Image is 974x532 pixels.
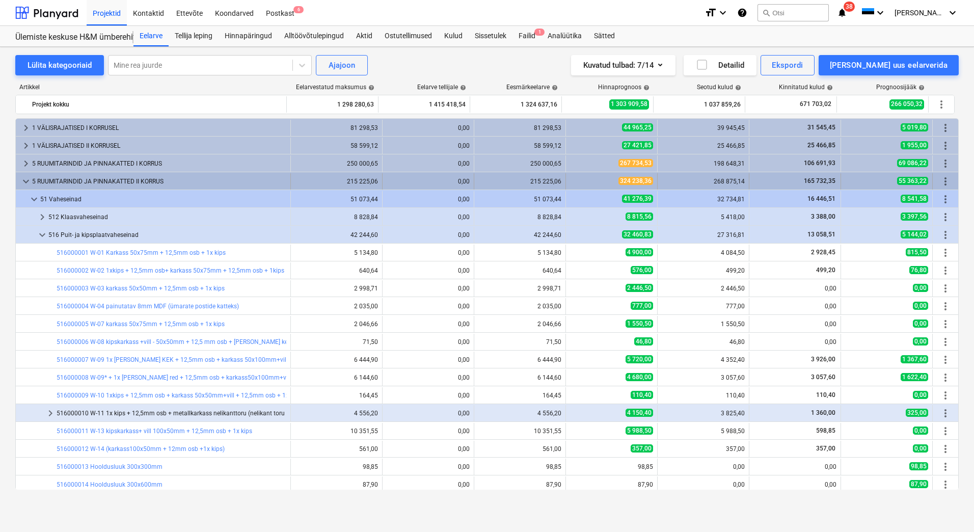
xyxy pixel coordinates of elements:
div: 3 825,40 [662,410,745,417]
span: 0,00 [913,444,928,453]
div: 10 351,55 [295,428,378,435]
div: Artikkel [15,84,287,91]
span: Rohkem tegevusi [939,371,952,384]
a: Failid1 [512,26,542,46]
div: 6 144,60 [295,374,378,381]
div: 98,85 [570,463,653,470]
div: 516 Puit- ja kipsplaatvaheseinad [48,227,286,243]
span: keyboard_arrow_down [36,229,48,241]
div: Detailid [696,59,744,72]
div: 98,85 [478,463,561,470]
div: 71,50 [295,338,378,345]
div: 42 244,60 [478,231,561,238]
div: Aktid [350,26,378,46]
div: 0,00 [387,124,470,131]
div: 0,00 [387,481,470,488]
div: Ülemiste keskuse H&M ümberehitustööd [HMÜLEMISTE] [15,32,121,43]
a: Tellija leping [169,26,219,46]
span: 499,20 [815,267,836,274]
span: 1 303 909,58 [609,99,649,109]
div: 198 648,31 [662,160,745,167]
span: 4 680,00 [626,373,653,381]
div: 10 351,55 [478,428,561,435]
div: 42 244,60 [295,231,378,238]
a: 516000001 W-01 Karkass 50x75mm + 12,5mm osb + 1x kips [57,249,226,256]
div: Seotud kulud [697,84,741,91]
div: 5 134,80 [295,249,378,256]
span: 1 367,60 [901,355,928,363]
div: 0,00 [387,410,470,417]
span: 6 [293,6,304,13]
a: 516000008 W-09* + 1x [PERSON_NAME] red + 12,5mm osb + karkass50x100mm+vill +12,5mm osb + [PERSON_... [57,374,504,381]
span: 267 734,53 [618,159,653,167]
a: 516000004 W-04 painutatav 8mm MDF (ümarate postide katteks) [57,303,239,310]
span: help [641,85,650,91]
span: keyboard_arrow_right [44,407,57,419]
button: Lülita kategooriaid [15,55,104,75]
button: Kuvatud tulbad:7/14 [571,55,675,75]
span: help [366,85,374,91]
div: 268 875,14 [662,178,745,185]
div: 0,00 [387,249,470,256]
div: 4 352,40 [662,356,745,363]
span: 0,00 [913,320,928,328]
div: 250 000,65 [295,160,378,167]
button: Ekspordi [761,55,814,75]
a: Hinnapäringud [219,26,278,46]
div: 27 316,81 [662,231,745,238]
div: 81 298,53 [295,124,378,131]
div: 0,00 [753,463,836,470]
span: 69 086,22 [897,159,928,167]
span: 2 928,45 [810,249,836,256]
span: 110,40 [815,391,836,398]
span: 16 446,51 [806,195,836,202]
div: Eelarve [133,26,169,46]
div: 5 RUUMITARINDID JA PINNAKATTED I KORRUS [32,155,286,172]
div: Prognoosijääk [876,84,925,91]
span: Rohkem tegevusi [939,229,952,241]
div: 87,90 [295,481,378,488]
span: 324 238,36 [618,177,653,185]
span: 13 058,51 [806,231,836,238]
div: Eelarvestatud maksumus [296,84,374,91]
div: 640,64 [295,267,378,274]
span: Rohkem tegevusi [939,478,952,491]
span: 815,50 [906,248,928,256]
div: 0,00 [387,303,470,310]
div: Kuvatud tulbad : 7/14 [583,59,663,72]
div: 0,00 [387,374,470,381]
div: 51 073,44 [295,196,378,203]
span: 32 460,83 [622,230,653,238]
span: keyboard_arrow_right [20,122,32,134]
a: 516000002 W-02 1xkips + 12,5mm osb+ karkass 50x75mm + 12,5mm osb + 1kips [57,267,284,274]
span: 76,80 [909,266,928,274]
div: 512 Klaasvaheseinad [48,209,286,225]
div: 0,00 [662,481,745,488]
span: Rohkem tegevusi [939,407,952,419]
div: 1 550,50 [662,321,745,328]
span: 2 446,50 [626,284,653,292]
div: 1 298 280,63 [291,96,374,113]
div: 110,40 [662,392,745,399]
span: keyboard_arrow_right [20,157,32,170]
span: help [916,85,925,91]
div: 2 035,00 [478,303,561,310]
i: keyboard_arrow_down [946,7,959,19]
a: Alltöövõtulepingud [278,26,350,46]
div: 1 324 637,16 [474,96,557,113]
div: 4 084,50 [662,249,745,256]
div: 0,00 [753,303,836,310]
div: 0,00 [387,338,470,345]
i: Abikeskus [737,7,747,19]
div: 2 046,66 [478,321,561,328]
span: Rohkem tegevusi [939,175,952,188]
div: Analüütika [542,26,588,46]
div: 640,64 [478,267,561,274]
div: 6 444,90 [295,356,378,363]
span: 87,90 [909,480,928,488]
div: 0,00 [387,445,470,453]
div: 357,00 [662,445,745,453]
div: 58 599,12 [478,142,561,149]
